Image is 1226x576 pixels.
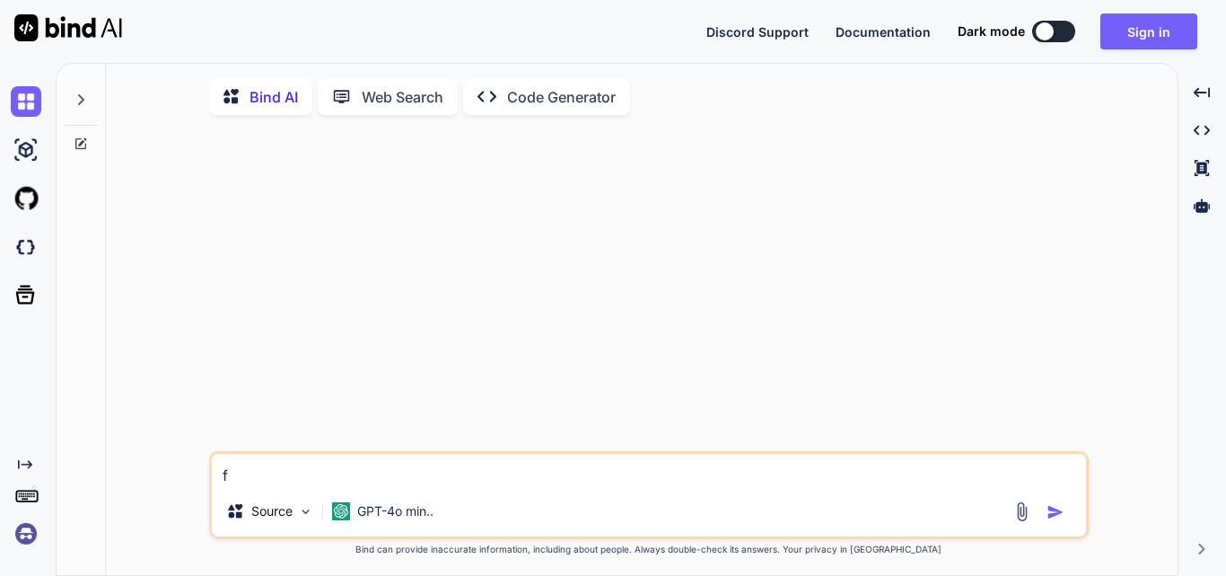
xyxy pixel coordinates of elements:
[1046,503,1064,521] img: icon
[14,14,122,41] img: Bind AI
[212,454,1086,486] textarea: f
[836,24,931,40] span: Documentation
[250,86,298,108] p: Bind AI
[209,543,1089,556] p: Bind can provide inaccurate information, including about people. Always double-check its answers....
[362,86,443,108] p: Web Search
[11,232,41,262] img: darkCloudIdeIcon
[507,86,616,108] p: Code Generator
[11,86,41,117] img: chat
[251,502,293,520] p: Source
[706,22,809,41] button: Discord Support
[357,502,433,520] p: GPT-4o min..
[298,504,313,519] img: Pick Models
[706,24,809,40] span: Discord Support
[836,22,931,41] button: Documentation
[11,518,41,549] img: signin
[11,183,41,214] img: githubLight
[1011,501,1032,522] img: attachment
[332,502,350,520] img: GPT-4o mini
[958,22,1025,40] span: Dark mode
[1100,13,1197,49] button: Sign in
[11,135,41,165] img: ai-studio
